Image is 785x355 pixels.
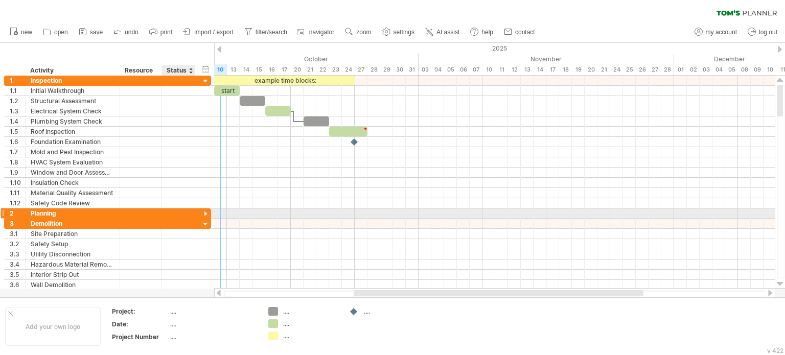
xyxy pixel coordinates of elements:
div: Mold and Pest Inspection [31,147,114,157]
div: Tuesday, 2 December 2025 [687,64,700,75]
div: Initial Walkthrough [31,86,114,96]
div: Wall Demolition [31,280,114,290]
div: 1.6 [10,137,25,147]
div: v 422 [767,347,783,354]
a: my account [692,26,740,39]
div: .... [283,332,339,340]
div: start [214,86,240,96]
div: Thursday, 4 December 2025 [712,64,725,75]
div: Hazardous Material Removal [31,259,114,269]
span: log out [759,29,777,36]
span: settings [394,29,414,36]
div: Tuesday, 21 October 2025 [304,64,316,75]
div: 1.7 [10,147,25,157]
div: 3.6 [10,280,25,290]
div: Status [167,65,189,76]
a: open [40,26,71,39]
div: Activity [30,65,114,76]
div: Wednesday, 15 October 2025 [252,64,265,75]
a: save [76,26,106,39]
div: Window and Door Assessment [31,168,114,177]
div: 3.1 [10,229,25,239]
div: Structural Assessment [31,96,114,106]
div: Thursday, 6 November 2025 [457,64,470,75]
div: Wednesday, 19 November 2025 [572,64,585,75]
a: new [7,26,35,39]
div: Roof Inspection [31,127,114,136]
div: Friday, 5 December 2025 [725,64,738,75]
div: Thursday, 13 November 2025 [521,64,534,75]
div: Tuesday, 4 November 2025 [431,64,444,75]
div: Tuesday, 25 November 2025 [623,64,636,75]
div: 1 [10,76,25,85]
div: Utility Disconnection [31,249,114,259]
div: Monday, 8 December 2025 [738,64,751,75]
span: AI assist [436,29,459,36]
span: navigator [309,29,334,36]
div: Thursday, 16 October 2025 [265,64,278,75]
div: Tuesday, 9 December 2025 [751,64,764,75]
div: Friday, 24 October 2025 [342,64,355,75]
div: .... [283,307,339,316]
div: Friday, 7 November 2025 [470,64,482,75]
div: 1.2 [10,96,25,106]
span: save [90,29,103,36]
div: 3 [10,219,25,228]
div: Material Quality Assessment [31,188,114,198]
span: help [481,29,493,36]
a: navigator [295,26,337,39]
div: Tuesday, 14 October 2025 [240,64,252,75]
div: Monday, 13 October 2025 [227,64,240,75]
div: Project Number [112,333,168,341]
span: filter/search [256,29,287,36]
div: Tuesday, 28 October 2025 [367,64,380,75]
a: contact [501,26,538,39]
div: 3.2 [10,239,25,249]
a: settings [380,26,418,39]
div: .... [283,319,339,328]
div: Monday, 3 November 2025 [419,64,431,75]
div: Wednesday, 10 December 2025 [764,64,776,75]
div: 3.3 [10,249,25,259]
div: 1.1 [10,86,25,96]
div: Monday, 1 December 2025 [674,64,687,75]
div: 1.10 [10,178,25,187]
a: undo [111,26,142,39]
div: Monday, 17 November 2025 [546,64,559,75]
div: Interior Strip Out [31,270,114,279]
div: Thursday, 23 October 2025 [329,64,342,75]
span: open [54,29,68,36]
div: Planning [31,208,114,218]
span: my account [706,29,737,36]
span: contact [515,29,535,36]
div: Friday, 14 November 2025 [534,64,546,75]
a: zoom [342,26,374,39]
div: Inspection [31,76,114,85]
div: 1.5 [10,127,25,136]
div: Monday, 10 November 2025 [482,64,495,75]
span: print [160,29,172,36]
a: log out [745,26,780,39]
div: 3.5 [10,270,25,279]
div: Insulation Check [31,178,114,187]
div: .... [170,307,256,316]
div: Plumbing System Check [31,116,114,126]
a: print [147,26,175,39]
span: new [21,29,32,36]
div: 1.8 [10,157,25,167]
div: Monday, 24 November 2025 [610,64,623,75]
div: Friday, 21 November 2025 [597,64,610,75]
div: 3.4 [10,259,25,269]
a: AI assist [423,26,463,39]
div: Demolition [31,219,114,228]
div: 1.4 [10,116,25,126]
div: Wednesday, 22 October 2025 [316,64,329,75]
div: Monday, 20 October 2025 [291,64,304,75]
div: 1.11 [10,188,25,198]
a: import / export [180,26,237,39]
div: Foundation Examination [31,137,114,147]
div: Friday, 31 October 2025 [406,64,419,75]
a: filter/search [242,26,290,39]
div: Friday, 28 November 2025 [661,64,674,75]
div: Friday, 10 October 2025 [214,64,227,75]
